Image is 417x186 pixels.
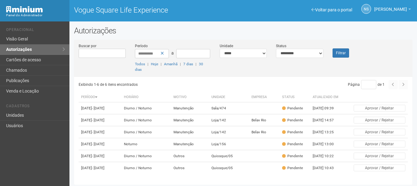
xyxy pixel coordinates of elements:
td: Manutenção [171,138,209,150]
td: Outros [171,162,209,174]
span: | [147,62,148,66]
td: [DATE] [79,162,121,174]
th: Motivo [171,92,209,102]
img: Minium [6,6,43,13]
td: Loja/142 [209,114,249,126]
span: Nicolle Silva [374,1,407,12]
td: Noturno [121,138,171,150]
h2: Autorizações [74,26,412,35]
a: Hoje [151,62,158,66]
div: Pendente [282,165,303,171]
div: Exibindo 1-6 de 6 itens encontrados [79,80,241,89]
span: a [171,51,174,55]
td: Loja/156 [209,138,249,150]
button: Aprovar / Rejeitar [354,105,405,112]
div: Pendente [282,106,303,111]
div: Pendente [282,154,303,159]
button: Aprovar / Rejeitar [354,129,405,135]
label: Status [276,43,286,49]
td: Diurno / Noturno [121,102,171,114]
li: Operacional [6,28,65,34]
td: [DATE] [79,150,121,162]
td: [DATE] 14:57 [310,114,344,126]
th: Empresa [249,92,280,102]
td: Belav Rio [249,114,280,126]
th: Atualizado em [310,92,344,102]
button: Aprovar / Rejeitar [354,165,405,171]
span: | [195,62,196,66]
button: Aprovar / Rejeitar [354,153,405,159]
li: Cadastros [6,104,65,110]
label: Unidade [220,43,233,49]
td: Diurno / Noturno [121,126,171,138]
a: [PERSON_NAME] [374,8,411,13]
td: Belav Rio [249,126,280,138]
button: Aprovar / Rejeitar [354,141,405,147]
a: 7 dias [183,62,193,66]
td: Diurno / Noturno [121,162,171,174]
td: [DATE] 09:39 [310,102,344,114]
td: [DATE] 10:22 [310,150,344,162]
td: Quiosque/05 [209,162,249,174]
div: Pendente [282,118,303,123]
td: Manutenção [171,114,209,126]
span: - [DATE] [92,166,104,170]
span: - [DATE] [92,154,104,158]
a: Voltar para o portal [311,7,352,12]
a: NS [361,4,371,14]
th: Unidade [209,92,249,102]
button: Filtrar [333,48,349,58]
span: - [DATE] [92,106,104,110]
td: [DATE] [79,114,121,126]
a: Amanhã [164,62,177,66]
th: Período [79,92,121,102]
button: Aprovar / Rejeitar [354,117,405,123]
span: - [DATE] [92,130,104,134]
td: Loja/142 [209,126,249,138]
td: Sala/474 [209,102,249,114]
span: | [180,62,181,66]
span: - [DATE] [92,118,104,122]
td: [DATE] [79,126,121,138]
div: Painel do Administrador [6,13,65,18]
td: [DATE] 13:25 [310,126,344,138]
td: Diurno / Noturno [121,150,171,162]
td: [DATE] [79,138,121,150]
th: Status [280,92,310,102]
td: Outros [171,150,209,162]
th: Horário [121,92,171,102]
td: [DATE] 10:43 [310,162,344,174]
label: Período [135,43,148,49]
td: Quiosque/05 [209,150,249,162]
td: [DATE] 13:00 [310,138,344,150]
h1: Vogue Square Life Experience [74,6,239,14]
a: Todos [135,62,145,66]
td: Diurno / Noturno [121,114,171,126]
span: - [DATE] [92,142,104,146]
td: Manutenção [171,126,209,138]
td: [DATE] [79,102,121,114]
label: Buscar por [79,43,96,49]
span: Página de 1 [348,82,385,87]
div: Pendente [282,142,303,147]
div: Pendente [282,130,303,135]
td: Manutenção [171,102,209,114]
